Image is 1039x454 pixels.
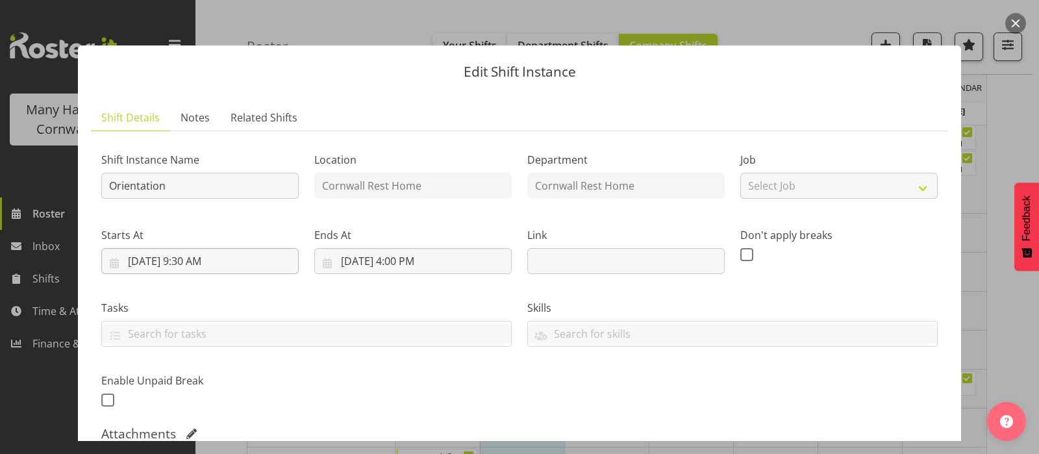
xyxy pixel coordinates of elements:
[231,110,297,125] span: Related Shifts
[101,227,299,243] label: Starts At
[101,152,299,168] label: Shift Instance Name
[101,373,299,388] label: Enable Unpaid Break
[101,173,299,199] input: Shift Instance Name
[1021,195,1033,241] span: Feedback
[527,300,938,316] label: Skills
[314,227,512,243] label: Ends At
[181,110,210,125] span: Notes
[91,65,948,79] p: Edit Shift Instance
[314,152,512,168] label: Location
[101,426,176,442] h5: Attachments
[528,323,937,344] input: Search for skills
[101,248,299,274] input: Click to select...
[101,110,160,125] span: Shift Details
[740,152,938,168] label: Job
[527,152,725,168] label: Department
[527,227,725,243] label: Link
[1014,183,1039,271] button: Feedback - Show survey
[101,300,512,316] label: Tasks
[314,248,512,274] input: Click to select...
[740,227,938,243] label: Don't apply breaks
[1000,415,1013,428] img: help-xxl-2.png
[102,323,511,344] input: Search for tasks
